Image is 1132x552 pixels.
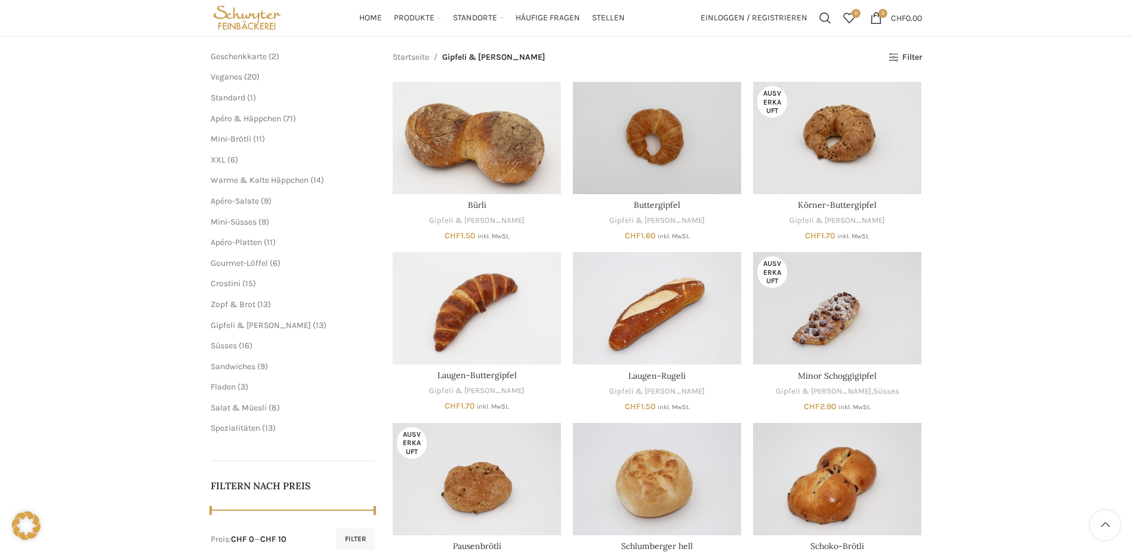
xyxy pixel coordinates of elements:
span: Ausverkauft [757,86,787,118]
span: 13 [260,299,268,309]
bdi: 2.90 [804,401,837,412]
a: Laugen-Rugeli [573,252,741,364]
a: Laugen-Rugeli [628,370,686,381]
bdi: 1.50 [445,231,476,241]
a: Gipfeli & [PERSON_NAME] [609,215,705,226]
span: Häufige Fragen [516,13,580,24]
span: XXL [211,155,226,165]
span: Standorte [453,13,497,24]
span: 9 [261,217,266,227]
a: Laugen-Buttergipfel [437,370,517,381]
a: Crostini [211,278,240,289]
a: Stellen [592,6,625,30]
span: 16 [242,341,249,351]
span: 2 [272,51,276,62]
a: Schoko-Brötli [810,541,864,551]
a: Bürli [393,82,561,194]
span: Produkte [394,13,434,24]
button: Filter [337,528,375,550]
span: Home [359,13,382,24]
bdi: 1.70 [445,401,475,411]
a: Pausenbrötli [453,541,501,551]
bdi: 1.50 [625,401,656,412]
span: CHF [625,401,641,412]
span: 9 [264,196,269,206]
small: inkl. MwSt. [838,403,871,411]
span: 3 [240,382,245,392]
a: Minor Schoggigipfel [753,252,921,364]
small: inkl. MwSt. [658,403,690,411]
nav: Breadcrumb [393,51,545,64]
a: Gipfeli & [PERSON_NAME] [429,215,525,226]
a: 0 CHF0.00 [864,6,928,30]
span: Stellen [592,13,625,24]
a: Geschenkkarte [211,51,267,62]
a: Apéro & Häppchen [211,114,281,124]
span: Gourmet-Löffel [211,258,268,268]
a: Laugen-Buttergipfel [393,252,561,364]
bdi: 0.00 [891,13,922,23]
a: Warme & Kalte Häppchen [211,175,309,185]
span: CHF [804,401,820,412]
span: Veganes [211,72,242,82]
div: Meine Wunschliste [837,6,861,30]
a: Schoko-Brötli [753,423,921,535]
span: Standard [211,93,245,103]
a: 0 [837,6,861,30]
span: Gipfeli & [PERSON_NAME] [211,320,311,330]
span: 9 [260,361,265,372]
a: Bürli [468,200,486,210]
span: 0 [852,9,860,18]
span: 0 [878,9,887,18]
a: Fladen [211,382,236,392]
span: 11 [256,134,262,144]
a: Gipfeli & [PERSON_NAME] [789,215,885,226]
a: Körner-Buttergipfel [798,200,877,210]
h5: Filtern nach Preis [211,479,375,492]
span: 13 [265,423,273,433]
span: 11 [267,237,273,247]
span: CHF 10 [260,534,286,544]
span: CHF [445,401,461,411]
a: Apéro-Platten [211,237,262,247]
span: 20 [247,72,257,82]
a: Süsses [873,386,899,397]
span: 13 [316,320,323,330]
span: 71 [286,114,293,124]
a: Süsses [211,341,237,351]
a: Zopf & Brot [211,299,255,309]
a: Minor Schoggigipfel [798,370,877,381]
span: Ausverkauft [397,427,427,459]
span: CHF [805,231,821,241]
small: inkl. MwSt. [658,232,690,240]
a: Gipfeli & [PERSON_NAME] [429,385,525,397]
div: Suchen [813,6,837,30]
a: Schlumberger hell [573,423,741,535]
a: Gipfeli & [PERSON_NAME] [609,386,705,397]
a: Apéro-Salate [211,196,259,206]
a: Mini-Brötli [211,134,251,144]
a: Häufige Fragen [516,6,580,30]
a: Buttergipfel [634,200,680,210]
a: Gipfeli & [PERSON_NAME] [776,386,871,397]
span: Ausverkauft [757,256,787,288]
a: Sandwiches [211,361,255,372]
a: Einloggen / Registrieren [695,6,813,30]
div: , [753,386,921,397]
small: inkl. MwSt. [837,232,869,240]
span: 6 [273,258,277,268]
a: Spezialitäten [211,423,260,433]
a: Mini-Süsses [211,217,257,227]
span: CHF [625,231,641,241]
div: Main navigation [289,6,694,30]
a: Site logo [211,12,284,22]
